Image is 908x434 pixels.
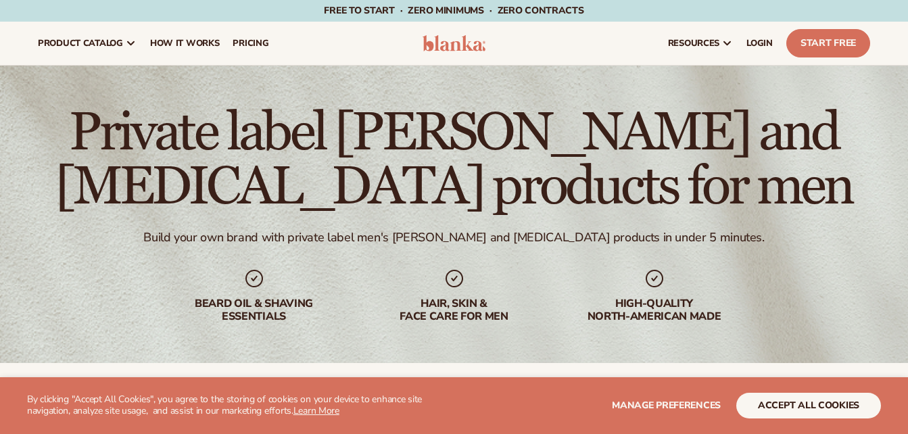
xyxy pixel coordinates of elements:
[38,38,123,49] span: product catalog
[786,29,870,57] a: Start Free
[324,4,583,17] span: Free to start · ZERO minimums · ZERO contracts
[423,35,486,51] img: logo
[568,297,741,323] div: High-quality North-american made
[668,38,719,49] span: resources
[31,22,143,65] a: product catalog
[661,22,740,65] a: resources
[168,297,341,323] div: beard oil & shaving essentials
[740,22,780,65] a: LOGIN
[293,404,339,417] a: Learn More
[143,22,226,65] a: How It Works
[233,38,268,49] span: pricing
[612,399,721,412] span: Manage preferences
[746,38,773,49] span: LOGIN
[38,105,870,214] h1: Private label [PERSON_NAME] and [MEDICAL_DATA] products for men
[368,297,541,323] div: hair, skin & face care for men
[27,394,446,417] p: By clicking "Accept All Cookies", you agree to the storing of cookies on your device to enhance s...
[150,38,220,49] span: How It Works
[612,393,721,418] button: Manage preferences
[736,393,881,418] button: accept all cookies
[226,22,275,65] a: pricing
[143,230,764,245] div: Build your own brand with private label men's [PERSON_NAME] and [MEDICAL_DATA] products in under ...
